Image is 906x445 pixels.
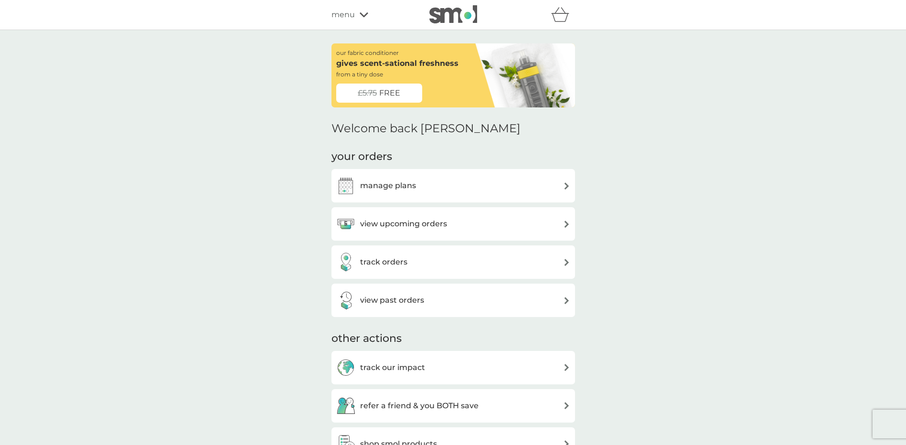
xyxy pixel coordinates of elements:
p: gives scent-sational freshness [336,57,458,70]
p: our fabric conditioner [336,48,399,57]
span: £5.75 [358,87,377,99]
h3: track orders [360,256,407,268]
img: arrow right [563,297,570,304]
h3: track our impact [360,361,425,374]
span: FREE [379,87,400,99]
h3: manage plans [360,180,416,192]
div: basket [551,5,575,24]
h3: view upcoming orders [360,218,447,230]
p: from a tiny dose [336,70,383,79]
h3: refer a friend & you BOTH save [360,400,479,412]
img: smol [429,5,477,23]
img: arrow right [563,221,570,228]
img: arrow right [563,182,570,190]
img: arrow right [563,402,570,409]
img: arrow right [563,364,570,371]
h2: Welcome back [PERSON_NAME] [331,122,521,136]
h3: your orders [331,149,392,164]
img: arrow right [563,259,570,266]
h3: view past orders [360,294,424,307]
span: menu [331,9,355,21]
h3: other actions [331,331,402,346]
